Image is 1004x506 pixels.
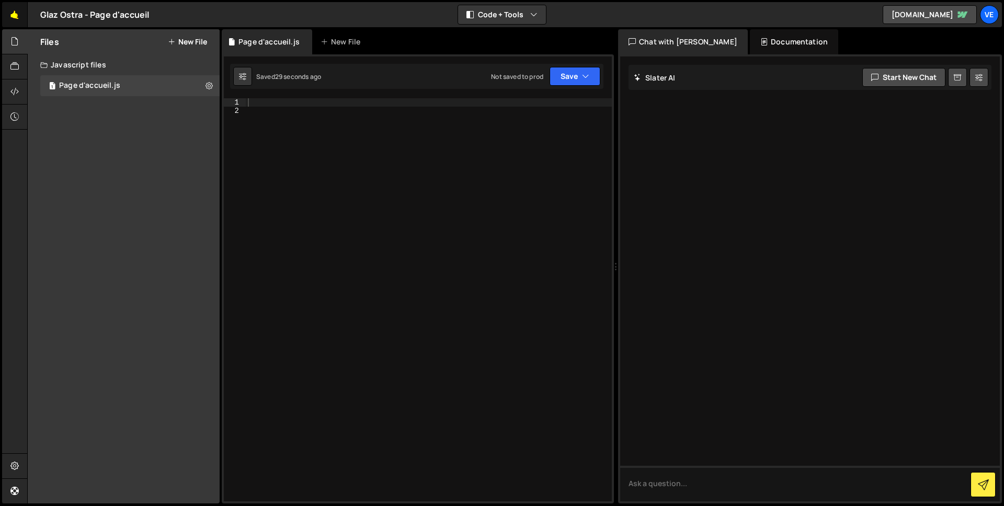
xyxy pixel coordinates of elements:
[119,61,127,69] img: tab_keywords_by_traffic_grey.svg
[550,67,600,86] button: Save
[40,75,220,96] div: 16635/45339.js
[168,38,207,46] button: New File
[458,5,546,24] button: Code + Tools
[17,17,25,25] img: logo_orange.svg
[40,36,59,48] h2: Files
[238,37,300,47] div: Page d'accueil.js
[49,83,55,91] span: 1
[275,72,321,81] div: 29 seconds ago
[750,29,838,54] div: Documentation
[54,62,81,68] div: Domaine
[40,8,149,21] div: Glaz Ostra - Page d'accueil
[883,5,977,24] a: [DOMAIN_NAME]
[980,5,999,24] a: Ve
[27,27,176,36] div: Domaine: [PERSON_NAME][DOMAIN_NAME]
[224,98,246,107] div: 1
[224,107,246,115] div: 2
[634,73,676,83] h2: Slater AI
[618,29,748,54] div: Chat with [PERSON_NAME]
[491,72,543,81] div: Not saved to prod
[862,68,945,87] button: Start new chat
[42,61,51,69] img: tab_domain_overview_orange.svg
[29,17,51,25] div: v 4.0.25
[130,62,160,68] div: Mots-clés
[2,2,28,27] a: 🤙
[256,72,321,81] div: Saved
[59,81,120,90] div: Page d'accueil.js
[17,27,25,36] img: website_grey.svg
[321,37,364,47] div: New File
[28,54,220,75] div: Javascript files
